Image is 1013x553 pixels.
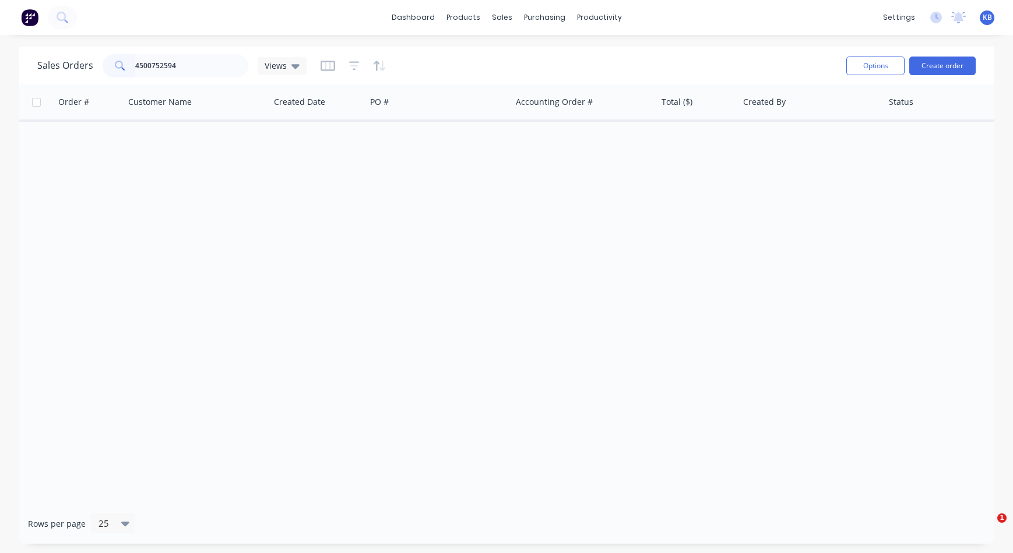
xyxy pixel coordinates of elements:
[997,513,1007,523] span: 1
[877,9,921,26] div: settings
[846,57,905,75] button: Options
[265,59,287,72] span: Views
[571,9,628,26] div: productivity
[889,96,913,108] div: Status
[274,96,325,108] div: Created Date
[518,9,571,26] div: purchasing
[128,96,192,108] div: Customer Name
[21,9,38,26] img: Factory
[58,96,89,108] div: Order #
[486,9,518,26] div: sales
[743,96,786,108] div: Created By
[973,513,1001,541] iframe: Intercom live chat
[983,12,992,23] span: KB
[516,96,593,108] div: Accounting Order #
[135,54,249,78] input: Search...
[662,96,692,108] div: Total ($)
[909,57,976,75] button: Create order
[28,518,86,530] span: Rows per page
[370,96,389,108] div: PO #
[386,9,441,26] a: dashboard
[37,60,93,71] h1: Sales Orders
[441,9,486,26] div: products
